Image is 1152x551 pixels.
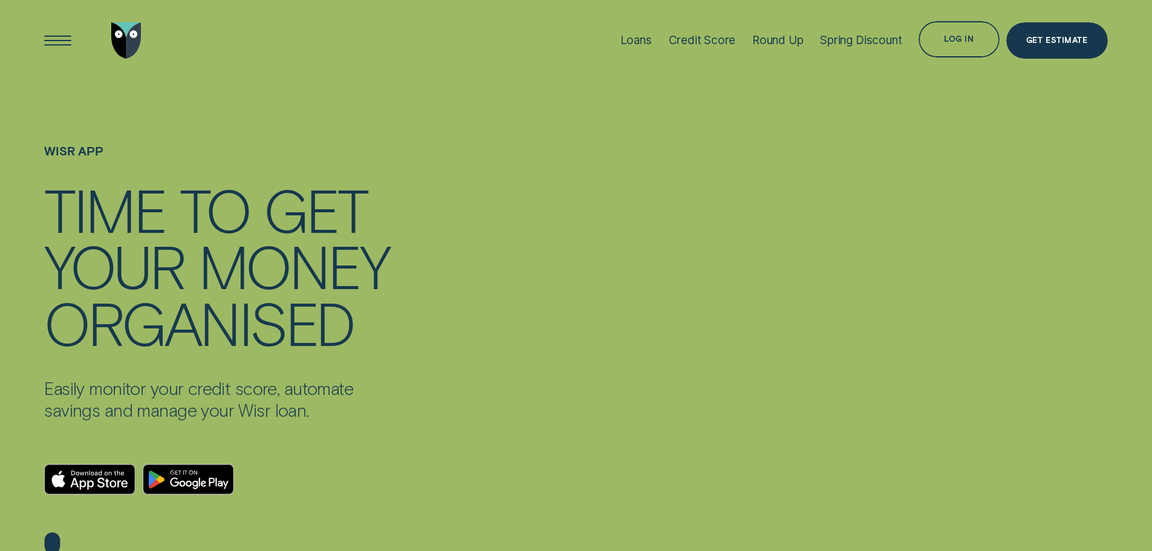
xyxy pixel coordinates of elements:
div: Credit Score [669,33,736,47]
button: Open Menu [40,22,76,59]
div: TIME [44,181,165,237]
div: YOUR [44,237,184,293]
p: Easily monitor your credit score, automate savings and manage your Wisr loan. [44,377,394,421]
img: Wisr [111,22,142,59]
a: Android App on Google Play [143,464,234,495]
div: GET [264,181,367,237]
button: Log in [919,21,999,57]
a: Download on the App Store [44,464,135,495]
div: Loans [620,33,652,47]
div: Spring Discount [820,33,902,47]
div: TO [180,181,250,237]
h4: TIME TO GET YOUR MONEY ORGANISED [44,181,394,350]
a: Get Estimate [1006,22,1108,59]
h1: WISR APP [44,144,394,181]
div: ORGANISED [44,293,354,350]
div: MONEY [198,237,389,293]
div: Round Up [752,33,804,47]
